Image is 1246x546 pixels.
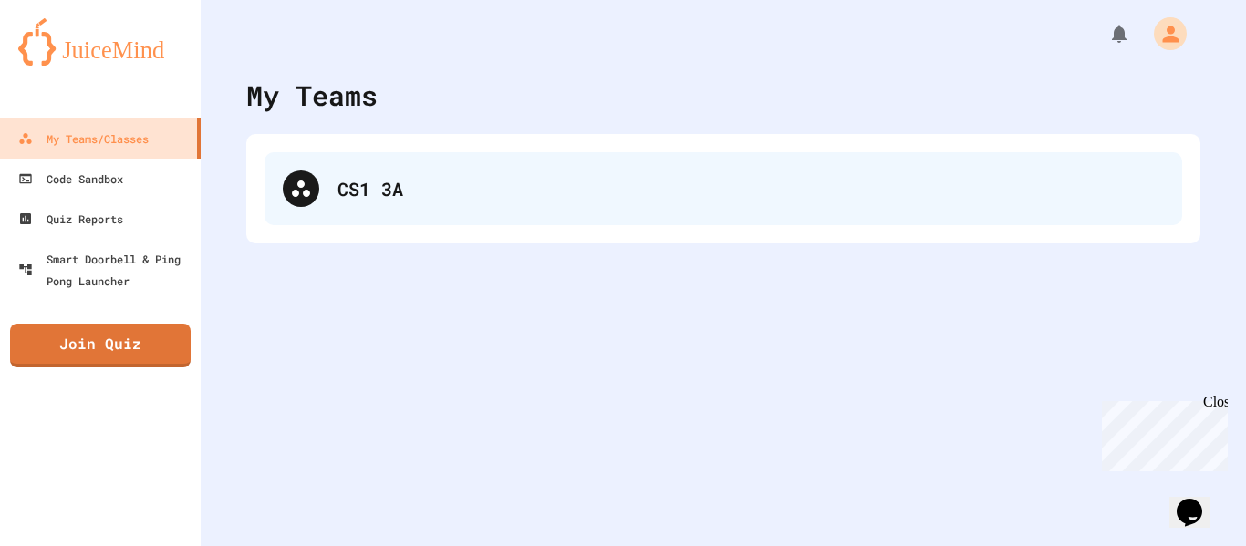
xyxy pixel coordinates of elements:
[246,75,378,116] div: My Teams
[18,208,123,230] div: Quiz Reports
[265,152,1182,225] div: CS1 3A
[1095,394,1228,471] iframe: chat widget
[7,7,126,116] div: Chat with us now!Close
[18,248,193,292] div: Smart Doorbell & Ping Pong Launcher
[18,128,149,149] div: My Teams/Classes
[10,324,191,367] a: Join Quiz
[337,175,1164,202] div: CS1 3A
[1135,13,1191,55] div: My Account
[1075,18,1135,49] div: My Notifications
[18,168,123,190] div: Code Sandbox
[18,18,182,66] img: logo-orange.svg
[1169,473,1228,528] iframe: chat widget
